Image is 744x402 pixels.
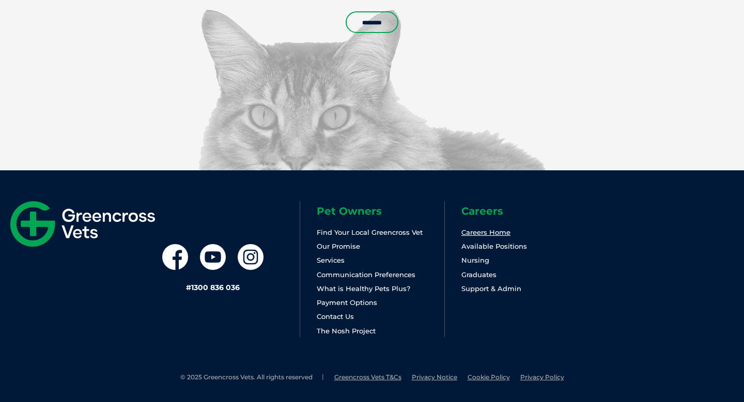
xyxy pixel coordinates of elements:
[186,283,191,292] span: #
[180,373,324,382] li: © 2025 Greencross Vets. All rights reserved
[334,373,401,381] a: Greencross Vets T&Cs
[317,242,360,250] a: Our Promise
[186,283,240,292] a: #1300 836 036
[317,312,354,320] a: Contact Us
[412,373,457,381] a: Privacy Notice
[317,256,345,264] a: Services
[317,206,444,216] h6: Pet Owners
[468,373,510,381] a: Cookie Policy
[317,298,377,307] a: Payment Options
[461,270,497,279] a: Graduates
[317,270,415,279] a: Communication Preferences
[461,206,589,216] h6: Careers
[317,327,376,335] a: The Nosh Project
[520,373,564,381] a: Privacy Policy
[461,256,489,264] a: Nursing
[317,284,410,293] a: What is Healthy Pets Plus?
[461,228,510,236] a: Careers Home
[461,242,527,250] a: Available Positions
[317,228,423,236] a: Find Your Local Greencross Vet
[461,284,521,293] a: Support & Admin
